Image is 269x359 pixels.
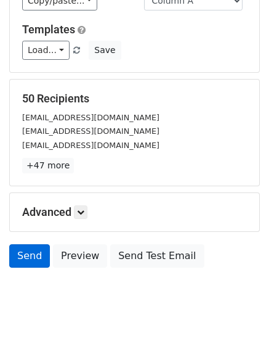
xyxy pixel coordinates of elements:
iframe: Chat Widget [207,300,269,359]
small: [EMAIL_ADDRESS][DOMAIN_NAME] [22,113,159,122]
a: +47 more [22,158,74,173]
a: Templates [22,23,75,36]
a: Preview [53,244,107,268]
a: Send [9,244,50,268]
small: [EMAIL_ADDRESS][DOMAIN_NAME] [22,141,159,150]
small: [EMAIL_ADDRESS][DOMAIN_NAME] [22,126,159,136]
h5: Advanced [22,205,247,219]
a: Send Test Email [110,244,204,268]
button: Save [89,41,121,60]
a: Load... [22,41,70,60]
h5: 50 Recipients [22,92,247,105]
